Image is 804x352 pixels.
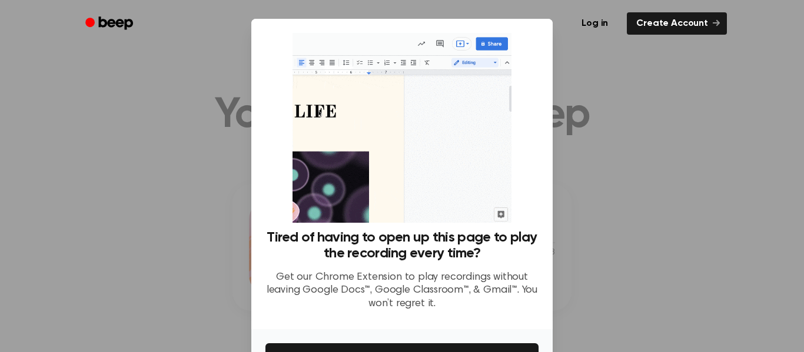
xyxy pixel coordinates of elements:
[265,230,539,262] h3: Tired of having to open up this page to play the recording every time?
[293,33,511,223] img: Beep extension in action
[77,12,144,35] a: Beep
[627,12,727,35] a: Create Account
[570,10,620,37] a: Log in
[265,271,539,311] p: Get our Chrome Extension to play recordings without leaving Google Docs™, Google Classroom™, & Gm...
